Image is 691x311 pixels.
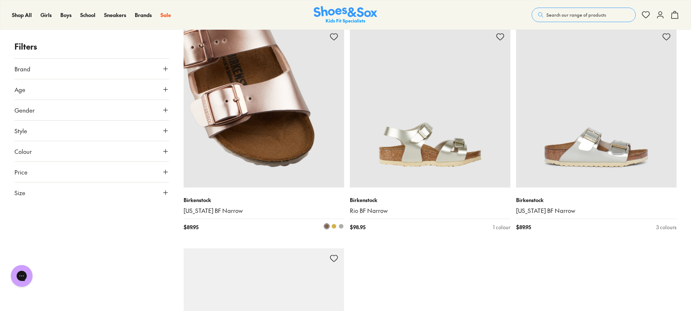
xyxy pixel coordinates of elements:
span: $ 89.95 [516,223,531,231]
button: Brand [14,59,169,79]
button: Style [14,121,169,141]
span: Shop All [12,11,32,18]
span: Brands [135,11,152,18]
button: Size [14,182,169,203]
p: Birkenstock [350,196,510,204]
span: Brand [14,64,30,73]
a: Shoes & Sox [314,6,377,24]
span: Search our range of products [546,12,606,18]
a: [US_STATE] BF Narrow [516,207,677,215]
a: [US_STATE] BF Narrow [184,207,344,215]
span: Sale [160,11,171,18]
span: Gender [14,106,35,114]
span: Sneakers [104,11,126,18]
p: Birkenstock [184,196,344,204]
div: 3 colours [656,223,677,231]
span: School [80,11,95,18]
span: Boys [60,11,72,18]
img: SNS_Logo_Responsive.svg [314,6,377,24]
a: Girls [40,11,52,19]
span: $ 89.95 [184,223,198,231]
span: $ 98.95 [350,223,365,231]
a: Shop All [12,11,32,19]
a: Sneakers [104,11,126,19]
a: Boys [60,11,72,19]
button: Gender [14,100,169,120]
a: Sale [160,11,171,19]
a: Rio BF Narrow [350,207,510,215]
span: Colour [14,147,32,156]
button: Price [14,162,169,182]
iframe: Gorgias live chat messenger [7,262,36,289]
p: Filters [14,41,169,52]
div: 1 colour [493,223,510,231]
span: Price [14,168,27,176]
a: School [80,11,95,19]
span: Girls [40,11,52,18]
a: Brands [135,11,152,19]
span: Size [14,188,25,197]
span: Age [14,85,25,94]
p: Birkenstock [516,196,677,204]
button: Search our range of products [532,8,636,22]
button: Age [14,79,169,100]
span: Style [14,126,27,135]
button: Colour [14,141,169,161]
